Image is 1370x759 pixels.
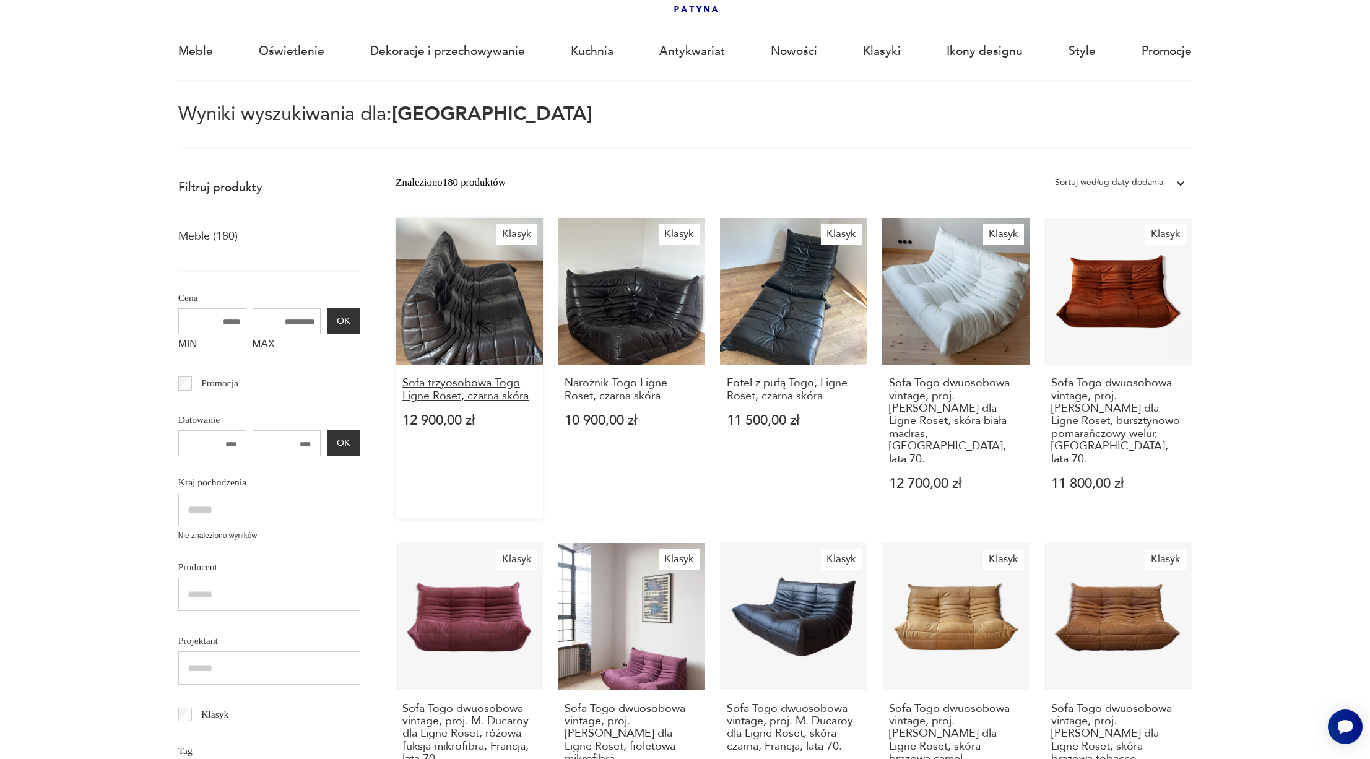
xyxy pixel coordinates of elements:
a: Oświetlenie [259,23,324,80]
p: Datowanie [178,412,360,428]
p: 11 500,00 zł [727,414,861,427]
a: Meble (180) [178,226,238,247]
a: Meble [178,23,213,80]
iframe: Smartsupp widget button [1328,709,1363,744]
span: [GEOGRAPHIC_DATA] [392,101,592,127]
h3: Sofa Togo dwuosobowa vintage, proj. M. Ducaroy dla Ligne Roset, skóra czarna, Francja, lata 70. [727,703,861,753]
p: Klasyk [201,706,228,722]
h3: Sofa Togo dwuosobowa vintage, proj. [PERSON_NAME] dla Ligne Roset, bursztynowo pomarańczowy welur... [1051,377,1185,466]
button: OK [327,430,360,456]
p: Kraj pochodzenia [178,474,360,490]
p: Cena [178,290,360,306]
button: OK [327,308,360,334]
label: MIN [178,334,246,358]
p: Filtruj produkty [178,180,360,196]
p: 12 700,00 zł [889,477,1023,490]
h3: Fotel z pufą Togo, Ligne Roset, czarna skóra [727,377,861,402]
a: Ikony designu [947,23,1023,80]
div: Znaleziono 180 produktów [396,175,506,191]
p: Producent [178,559,360,575]
a: Kuchnia [571,23,613,80]
p: Tag [178,743,360,759]
a: Antykwariat [659,23,725,80]
a: Dekoracje i przechowywanie [370,23,525,80]
label: MAX [253,334,321,358]
a: KlasykFotel z pufą Togo, Ligne Roset, czarna skóraFotel z pufą Togo, Ligne Roset, czarna skóra11 ... [720,218,867,519]
a: Style [1069,23,1096,80]
p: Nie znaleziono wyników [178,530,360,542]
h3: Sofa Togo dwuosobowa vintage, proj. [PERSON_NAME] dla Ligne Roset, skóra biała madras, [GEOGRAPHI... [889,377,1023,466]
p: Wyniki wyszukiwania dla: [178,105,1192,148]
a: Klasyki [863,23,901,80]
h3: Narożnik Togo Ligne Roset, czarna skóra [565,377,698,402]
p: 12 900,00 zł [402,414,536,427]
a: KlasykSofa trzyosobowa Togo Ligne Roset, czarna skóraSofa trzyosobowa Togo Ligne Roset, czarna sk... [396,218,543,519]
div: Sortuj według daty dodania [1055,175,1163,191]
a: KlasykSofa Togo dwuosobowa vintage, proj. M. Ducaroy dla Ligne Roset, skóra biała madras, Francja... [882,218,1030,519]
h3: Sofa trzyosobowa Togo Ligne Roset, czarna skóra [402,377,536,402]
a: KlasykSofa Togo dwuosobowa vintage, proj. M. Ducaroy dla Ligne Roset, bursztynowo pomarańczowy we... [1044,218,1192,519]
p: Projektant [178,633,360,649]
a: KlasykNarożnik Togo Ligne Roset, czarna skóraNarożnik Togo Ligne Roset, czarna skóra10 900,00 zł [558,218,705,519]
a: Nowości [771,23,817,80]
p: 10 900,00 zł [565,414,698,427]
p: 11 800,00 zł [1051,477,1185,490]
p: Promocja [201,375,238,391]
a: Promocje [1142,23,1192,80]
